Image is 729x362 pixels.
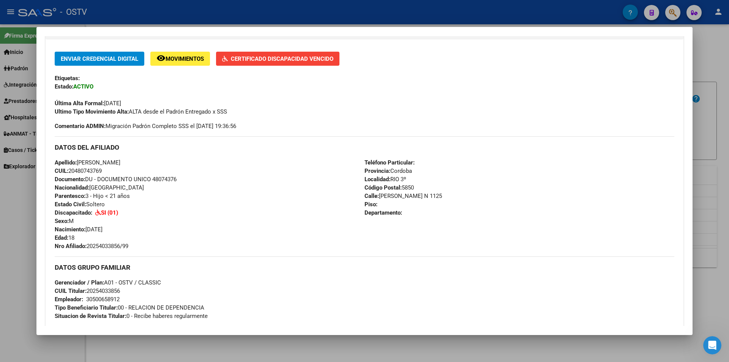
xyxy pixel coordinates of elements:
span: DU - DOCUMENTO UNICO 48074376 [55,176,177,183]
strong: Discapacitado: [55,209,92,216]
strong: Situacion de Revista Titular: [55,313,126,319]
button: Enviar Credencial Digital [55,52,144,66]
strong: Provincia: [364,168,390,174]
strong: Etiquetas: [55,75,80,82]
strong: Ultimo Tipo Movimiento Alta: [55,108,129,115]
strong: Estado Civil: [55,201,86,208]
strong: Sexo: [55,218,69,224]
strong: Comentario ADMIN: [55,123,106,130]
strong: ACTIVO [73,83,93,90]
strong: Gerenciador / Plan: [55,279,104,286]
span: 0 - Recibe haberes regularmente [55,313,208,319]
span: Migración Padrón Completo SSS el [DATE] 19:36:56 [55,122,236,130]
span: 3 - Hijo < 21 años [55,193,130,199]
strong: Edad: [55,234,68,241]
strong: CUIL: [55,168,68,174]
span: 20254033856 [55,288,120,294]
h3: DATOS GRUPO FAMILIAR [55,263,674,272]
span: [DATE] [55,226,103,233]
strong: Piso: [364,201,377,208]
span: A01 - OSTV / CLASSIC [55,279,161,286]
span: 5850 [364,184,414,191]
strong: Departamento: [364,209,402,216]
strong: Nacimiento: [55,226,85,233]
span: Enviar Credencial Digital [61,55,138,62]
strong: SI (01) [101,209,118,216]
strong: Código Postal: [364,184,402,191]
span: [GEOGRAPHIC_DATA] [55,184,144,191]
span: ALTA desde el Padrón Entregado x SSS [55,108,227,115]
strong: Documento: [55,176,85,183]
strong: Estado: [55,83,73,90]
h3: DATOS DEL AFILIADO [55,143,674,152]
strong: Localidad: [364,176,390,183]
mat-icon: remove_red_eye [156,54,166,63]
span: Soltero [55,201,105,208]
strong: Calle: [364,193,379,199]
strong: Apellido: [55,159,77,166]
span: 18 [55,234,74,241]
span: 20254033856/99 [55,243,128,250]
button: Movimientos [150,52,210,66]
button: Certificado Discapacidad Vencido [216,52,339,66]
span: Movimientos [166,55,204,62]
div: 30500658912 [86,295,120,304]
strong: Nro Afiliado: [55,243,87,250]
span: [DATE] [55,100,121,107]
span: 20480743769 [55,168,102,174]
strong: Parentesco: [55,193,85,199]
strong: Nacionalidad: [55,184,89,191]
strong: Tipo Beneficiario Titular: [55,304,118,311]
strong: Teléfono Particular: [364,159,415,166]
span: RIO 3º [364,176,406,183]
span: [PERSON_NAME] N 1125 [364,193,442,199]
span: 00 - RELACION DE DEPENDENCIA [55,304,204,311]
span: Cordoba [364,168,412,174]
iframe: Intercom live chat [703,336,721,354]
span: Certificado Discapacidad Vencido [231,55,333,62]
strong: Última Alta Formal: [55,100,104,107]
span: M [55,218,74,224]
strong: CUIL Titular: [55,288,87,294]
strong: Empleador: [55,296,83,303]
span: [PERSON_NAME] [55,159,120,166]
